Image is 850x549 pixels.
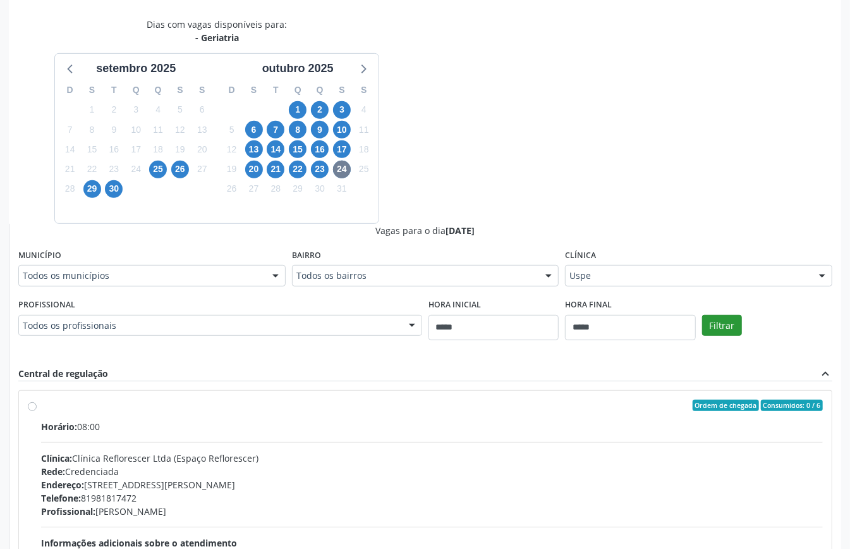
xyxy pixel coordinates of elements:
span: segunda-feira, 15 de setembro de 2025 [83,140,101,158]
span: domingo, 26 de outubro de 2025 [223,180,241,198]
div: S [331,80,353,100]
div: 81981817472 [41,491,823,505]
span: quarta-feira, 3 de setembro de 2025 [127,101,145,119]
div: Clínica Reflorescer Ltda (Espaço Reflorescer) [41,452,823,465]
div: D [59,80,81,100]
span: terça-feira, 30 de setembro de 2025 [105,180,123,198]
span: Ordem de chegada [693,400,759,411]
span: Profissional: [41,505,95,517]
div: [STREET_ADDRESS][PERSON_NAME] [41,478,823,491]
span: domingo, 12 de outubro de 2025 [223,140,241,158]
span: domingo, 7 de setembro de 2025 [61,121,79,139]
div: Q [125,80,147,100]
span: segunda-feira, 20 de outubro de 2025 [245,161,263,178]
span: terça-feira, 14 de outubro de 2025 [267,140,284,158]
div: Central de regulação [18,367,108,381]
span: segunda-feira, 8 de setembro de 2025 [83,121,101,139]
span: Informações adicionais sobre o atendimento [41,537,237,549]
div: Dias com vagas disponíveis para: [147,18,287,44]
div: S [81,80,103,100]
label: Profissional [18,295,75,315]
i: expand_less [818,367,832,381]
label: Clínica [565,246,596,266]
div: S [169,80,191,100]
span: domingo, 14 de setembro de 2025 [61,140,79,158]
span: quinta-feira, 11 de setembro de 2025 [149,121,167,139]
span: quarta-feira, 15 de outubro de 2025 [289,140,307,158]
div: outubro 2025 [257,60,339,77]
span: domingo, 19 de outubro de 2025 [223,161,241,178]
span: sábado, 20 de setembro de 2025 [193,140,211,158]
button: Filtrar [702,315,742,336]
span: quarta-feira, 10 de setembro de 2025 [127,121,145,139]
span: quarta-feira, 17 de setembro de 2025 [127,140,145,158]
span: Todos os profissionais [23,319,396,332]
span: Clínica: [41,452,72,464]
span: quinta-feira, 30 de outubro de 2025 [311,180,329,198]
span: quarta-feira, 24 de setembro de 2025 [127,161,145,178]
span: sábado, 27 de setembro de 2025 [193,161,211,178]
span: sexta-feira, 12 de setembro de 2025 [171,121,189,139]
span: segunda-feira, 29 de setembro de 2025 [83,180,101,198]
span: Rede: [41,466,65,478]
span: sexta-feira, 31 de outubro de 2025 [333,180,351,198]
div: Vagas para o dia [18,224,832,237]
span: segunda-feira, 1 de setembro de 2025 [83,101,101,119]
span: domingo, 21 de setembro de 2025 [61,161,79,178]
span: domingo, 5 de outubro de 2025 [223,121,241,139]
span: segunda-feira, 22 de setembro de 2025 [83,161,101,178]
span: sexta-feira, 17 de outubro de 2025 [333,140,351,158]
span: quinta-feira, 25 de setembro de 2025 [149,161,167,178]
span: sexta-feira, 19 de setembro de 2025 [171,140,189,158]
span: sábado, 25 de outubro de 2025 [355,161,373,178]
div: Q [309,80,331,100]
div: S [353,80,375,100]
span: terça-feira, 16 de setembro de 2025 [105,140,123,158]
div: setembro 2025 [91,60,181,77]
span: sexta-feira, 24 de outubro de 2025 [333,161,351,178]
div: Q [147,80,169,100]
label: Hora inicial [428,295,481,315]
span: quinta-feira, 4 de setembro de 2025 [149,101,167,119]
span: terça-feira, 7 de outubro de 2025 [267,121,284,139]
span: sábado, 11 de outubro de 2025 [355,121,373,139]
span: terça-feira, 9 de setembro de 2025 [105,121,123,139]
div: Credenciada [41,465,823,478]
div: [PERSON_NAME] [41,505,823,518]
span: Consumidos: 0 / 6 [761,400,823,411]
span: terça-feira, 23 de setembro de 2025 [105,161,123,178]
label: Hora final [565,295,612,315]
div: 08:00 [41,420,823,433]
span: Telefone: [41,492,81,504]
span: Endereço: [41,479,84,491]
span: sexta-feira, 3 de outubro de 2025 [333,101,351,119]
span: sábado, 13 de setembro de 2025 [193,121,211,139]
span: quarta-feira, 1 de outubro de 2025 [289,101,307,119]
div: S [191,80,213,100]
label: Bairro [292,246,321,266]
span: quinta-feira, 23 de outubro de 2025 [311,161,329,178]
span: quarta-feira, 29 de outubro de 2025 [289,180,307,198]
span: terça-feira, 21 de outubro de 2025 [267,161,284,178]
div: Q [287,80,309,100]
span: quinta-feira, 18 de setembro de 2025 [149,140,167,158]
span: quinta-feira, 16 de outubro de 2025 [311,140,329,158]
span: sábado, 6 de setembro de 2025 [193,101,211,119]
span: quarta-feira, 8 de outubro de 2025 [289,121,307,139]
span: quinta-feira, 2 de outubro de 2025 [311,101,329,119]
span: quarta-feira, 22 de outubro de 2025 [289,161,307,178]
div: - Geriatria [147,31,287,44]
div: S [243,80,265,100]
label: Município [18,246,61,266]
span: terça-feira, 2 de setembro de 2025 [105,101,123,119]
span: terça-feira, 28 de outubro de 2025 [267,180,284,198]
span: sábado, 18 de outubro de 2025 [355,140,373,158]
span: [DATE] [446,225,475,237]
span: Horário: [41,421,77,433]
span: domingo, 28 de setembro de 2025 [61,180,79,198]
span: Todos os bairros [296,269,533,282]
span: segunda-feira, 6 de outubro de 2025 [245,121,263,139]
span: sábado, 4 de outubro de 2025 [355,101,373,119]
span: quinta-feira, 9 de outubro de 2025 [311,121,329,139]
div: D [221,80,243,100]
